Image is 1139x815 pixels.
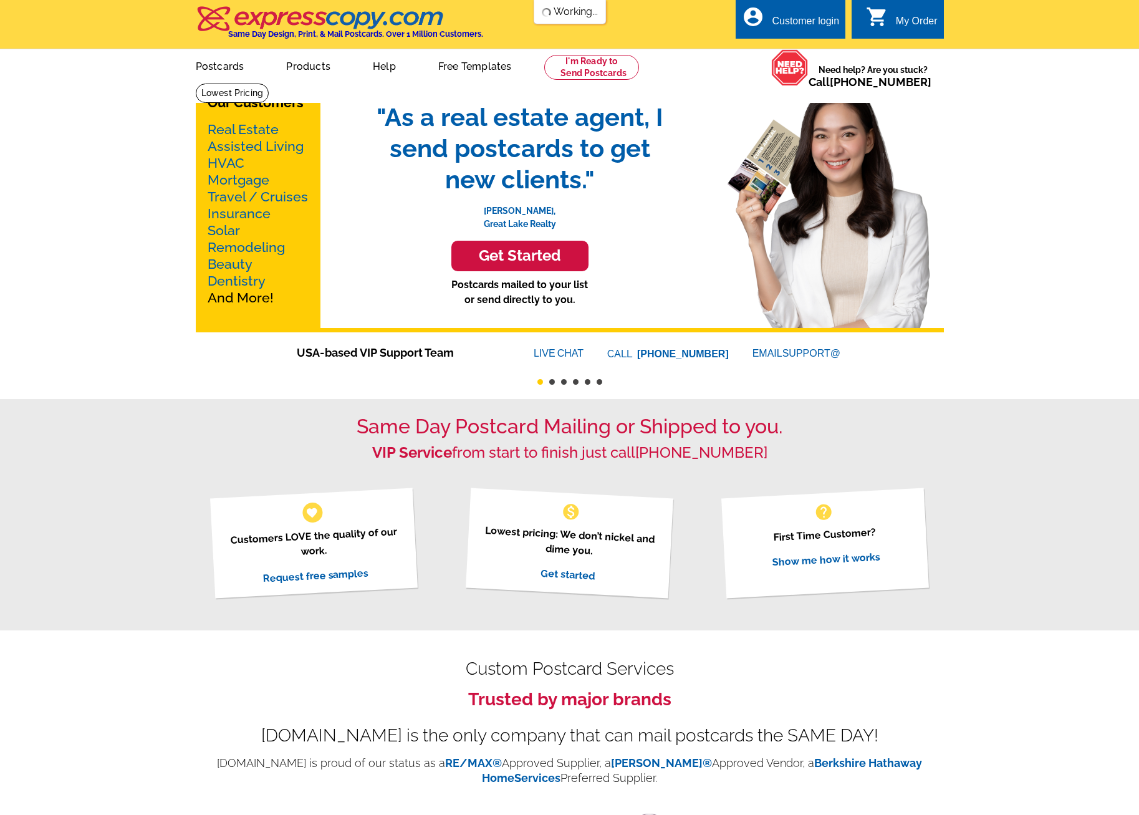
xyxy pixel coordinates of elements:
img: loading... [541,7,551,17]
span: help [814,502,834,522]
span: USA-based VIP Support Team [297,344,496,361]
a: Get started [541,567,595,582]
button: 4 of 6 [573,379,579,385]
span: favorite [305,506,319,519]
h3: Trusted by major brands [196,689,944,710]
h2: Custom Postcard Services [196,662,944,677]
p: First Time Customer? [737,523,913,547]
p: Lowest pricing: We don’t nickel and dime you. [481,523,658,562]
a: Products [266,51,350,80]
div: Customer login [772,16,839,33]
a: [PHONE_NUMBER] [635,443,767,461]
p: [DOMAIN_NAME] is proud of our status as a Approved Supplier, a Approved Vendor, a Preferred Suppl... [196,756,944,786]
a: Solar [208,223,240,238]
div: [DOMAIN_NAME] is the only company that can mail postcards the SAME DAY! [196,728,944,743]
button: 6 of 6 [597,379,602,385]
a: HVAC [208,155,244,171]
button: 5 of 6 [585,379,590,385]
a: Dentistry [208,273,266,289]
a: [PHONE_NUMBER] [830,75,931,89]
a: Remodeling [208,239,285,255]
a: Postcards [176,51,264,80]
h3: Get Started [467,247,573,265]
a: Help [353,51,416,80]
button: 2 of 6 [549,379,555,385]
img: help [771,49,809,86]
a: Insurance [208,206,271,221]
font: SUPPORT@ [782,346,842,361]
a: Show me how it works [772,551,880,568]
p: Postcards mailed to your list or send directly to you. [364,277,676,307]
i: shopping_cart [866,6,888,28]
a: Real Estate [208,122,279,137]
a: LIVECHAT [534,348,584,359]
a: [PHONE_NUMBER] [637,349,729,359]
span: "As a real estate agent, I send postcards to get new clients." [364,102,676,195]
a: RE/MAX® [445,756,502,769]
i: account_circle [742,6,764,28]
a: Beauty [208,256,252,272]
a: Same Day Design, Print, & Mail Postcards. Over 1 Million Customers. [196,15,483,39]
a: Assisted Living [208,138,304,154]
button: 1 of 6 [537,379,543,385]
a: Travel / Cruises [208,189,308,205]
span: Need help? Are you stuck? [809,64,938,89]
a: Get Started [364,241,676,271]
button: 3 of 6 [561,379,567,385]
a: shopping_cart My Order [866,14,938,29]
font: LIVE [534,346,557,361]
span: monetization_on [561,502,581,522]
p: Customers LOVE the quality of our work. [226,524,402,563]
p: And More! [208,121,309,306]
font: CALL [607,347,634,362]
h4: Same Day Design, Print, & Mail Postcards. Over 1 Million Customers. [228,29,483,39]
a: [PERSON_NAME]® [611,756,712,769]
a: Mortgage [208,172,269,188]
span: Call [809,75,931,89]
h1: Same Day Postcard Mailing or Shipped to you. [196,415,944,438]
a: account_circle Customer login [742,14,839,29]
h2: from start to finish just call [196,444,944,462]
p: [PERSON_NAME], Great Lake Realty [364,195,676,231]
div: My Order [896,16,938,33]
strong: VIP Service [372,443,452,461]
a: Free Templates [418,51,532,80]
a: Request free samples [262,567,369,584]
a: EMAILSUPPORT@ [752,348,842,359]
